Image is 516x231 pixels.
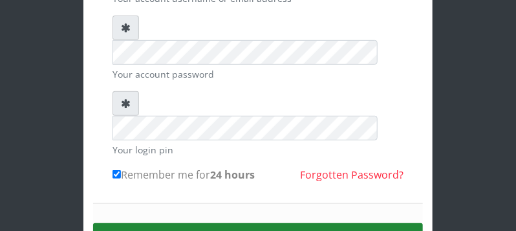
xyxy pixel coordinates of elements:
small: Your login pin [113,143,403,157]
label: Remember me for [113,167,255,182]
b: 24 hours [210,168,255,182]
small: Your account password [113,67,403,81]
a: Forgotten Password? [300,168,403,182]
input: Remember me for24 hours [113,170,121,179]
